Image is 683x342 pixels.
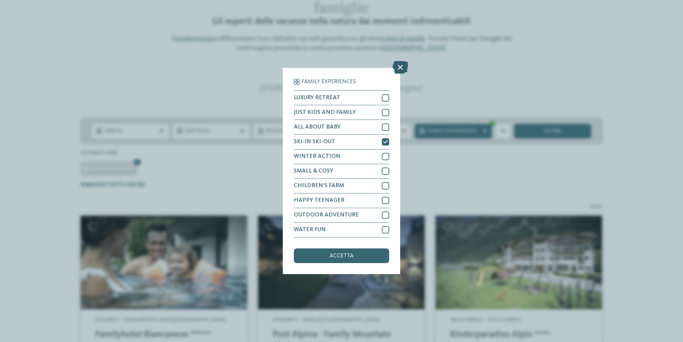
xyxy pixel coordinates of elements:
span: LUXURY RETREAT [294,95,340,101]
span: CHILDREN’S FARM [294,183,344,189]
span: ALL ABOUT BABY [294,124,340,130]
span: WINTER ACTION [294,154,340,160]
span: JUST KIDS AND FAMILY [294,110,356,116]
span: SMALL & COSY [294,168,333,174]
span: accetta [329,253,354,259]
span: WATER FUN [294,227,326,233]
span: Family Experiences [301,79,356,85]
span: HAPPY TEENAGER [294,197,345,203]
span: SKI-IN SKI-OUT [294,139,335,145]
span: OUTDOOR ADVENTURE [294,212,359,218]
